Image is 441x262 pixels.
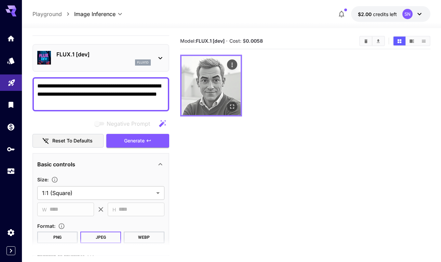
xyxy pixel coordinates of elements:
[393,36,430,46] div: Show media in grid viewShow media in video viewShow media in list view
[124,232,164,243] button: WEBP
[7,100,15,109] div: Library
[37,156,164,173] div: Basic controls
[37,177,49,182] span: Size :
[196,38,225,44] b: FLUX.1 [dev]
[7,32,15,41] div: Home
[226,37,228,45] p: ·
[32,134,104,148] button: Reset to defaults
[7,228,15,237] div: Settings
[402,9,413,19] div: SN
[124,137,145,145] span: Generate
[32,10,62,18] a: Playground
[107,120,150,128] span: Negative Prompt
[37,232,78,243] button: PNG
[351,6,430,22] button: $2.00SN
[393,37,405,45] button: Show media in grid view
[32,10,74,18] nav: breadcrumb
[80,232,121,243] button: JPEG
[182,56,241,115] img: Z
[42,206,47,213] span: W
[180,38,225,44] span: Model:
[112,206,116,213] span: H
[6,246,15,255] button: Expand sidebar
[106,134,169,148] button: Generate
[227,59,237,70] div: Actions
[37,223,55,229] span: Format :
[246,38,263,44] b: 0.0058
[7,123,15,131] div: Wallet
[56,50,151,58] p: FLUX.1 [dev]
[359,36,385,46] div: Clear AllDownload All
[373,11,397,17] span: credits left
[360,37,372,45] button: Clear All
[372,37,384,45] button: Download All
[406,37,418,45] button: Show media in video view
[42,189,153,197] span: 1:1 (Square)
[229,38,263,44] span: Cost: $
[418,37,430,45] button: Show media in list view
[7,167,15,176] div: Usage
[227,101,237,112] div: Open in fullscreen
[93,119,156,128] span: Negative prompts are not compatible with the selected model.
[8,76,16,85] div: Playground
[7,56,15,65] div: Models
[37,160,75,168] p: Basic controls
[7,145,15,153] div: API Keys
[37,47,164,68] div: FLUX.1 [dev]flux1d
[358,11,397,18] div: $2.00
[358,11,373,17] span: $2.00
[137,60,149,65] p: flux1d
[74,10,116,18] span: Image Inference
[49,176,61,183] button: Adjust the dimensions of the generated image by specifying its width and height in pixels, or sel...
[55,223,68,230] button: Choose the file format for the output image.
